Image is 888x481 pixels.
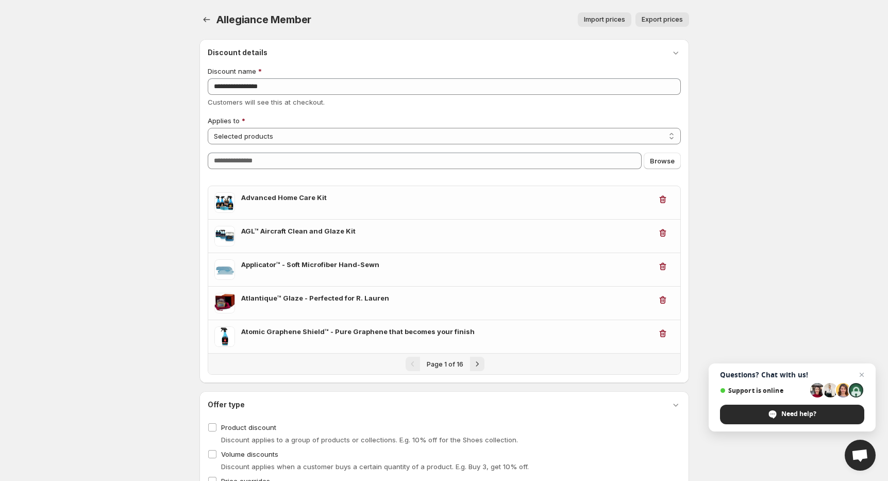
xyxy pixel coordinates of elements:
[221,436,518,444] span: Discount applies to a group of products or collections. E.g. 10% off for the Shoes collection.
[216,13,312,26] span: Allegiance Member
[241,192,651,203] h3: Advanced Home Care Kit
[635,12,689,27] button: Export prices
[650,156,675,166] span: Browse
[720,387,807,394] span: Support is online
[470,357,484,371] button: Next
[221,423,276,432] span: Product discount
[221,462,529,471] span: Discount applies when a customer buys a certain quantity of a product. E.g. Buy 3, get 10% off.
[584,15,625,24] span: Import prices
[720,405,864,424] span: Need help?
[644,153,681,169] button: Browse
[208,98,325,106] span: Customers will see this at checkout.
[241,293,651,303] h3: Atlantique™ Glaze - Perfected for R. Lauren
[208,67,256,75] span: Discount name
[427,360,463,368] span: Page 1 of 16
[208,353,680,374] nav: Pagination
[720,371,864,379] span: Questions? Chat with us!
[241,259,651,270] h3: Applicator™ - Soft Microfiber Hand-Sewn
[578,12,631,27] button: Import prices
[845,440,876,471] a: Open chat
[241,326,651,337] h3: Atomic Graphene Shield™ - Pure Graphene that becomes your finish
[221,450,278,458] span: Volume discounts
[642,15,683,24] span: Export prices
[208,400,245,410] h3: Offer type
[781,409,816,419] span: Need help?
[241,226,651,236] h3: AGL™ Aircraft Clean and Glaze Kit
[208,117,240,125] span: Applies to
[208,47,267,58] h3: Discount details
